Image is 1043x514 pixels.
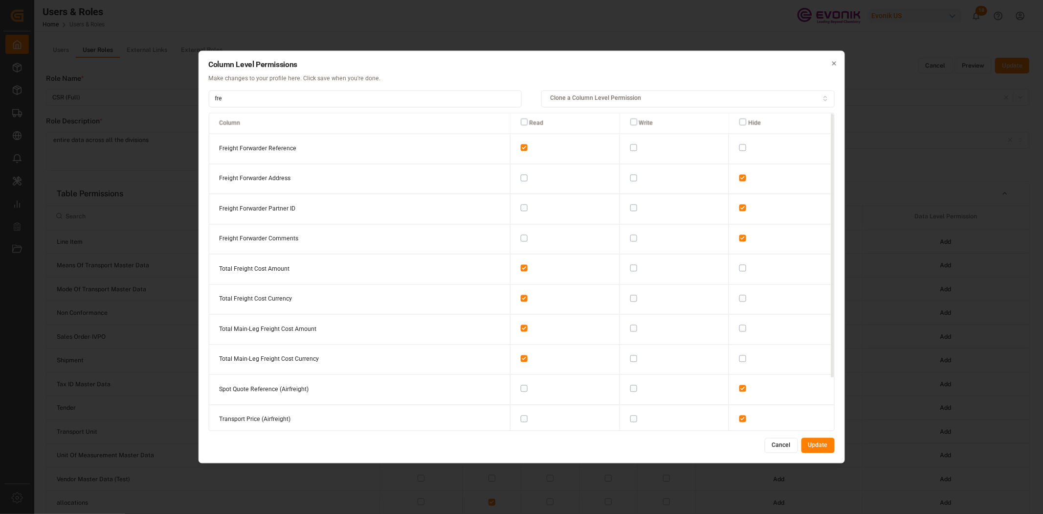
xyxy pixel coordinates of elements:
p: Make changes to your profile here. Click save when you're done. [208,75,834,84]
td: Spot Quote Reference (Airfreight) [209,374,510,405]
span: Hide [746,120,761,127]
td: Freight Forwarder Comments [209,224,510,255]
input: Search Columns [208,90,521,107]
td: Freight Forwarder Reference [209,134,510,164]
td: Freight Forwarder Address [209,164,510,194]
td: Total Freight Cost Currency [209,284,510,315]
td: Transport Price (Airfreight) [209,405,510,435]
span: Read [528,120,544,127]
h2: Column Level Permissions [208,61,834,69]
td: Total Freight Cost Amount [209,254,510,284]
td: Total Main-Leg Freight Cost Currency [209,345,510,375]
td: Freight Forwarder Partner ID [209,194,510,224]
span: Clone a Column Level Permission [550,94,641,103]
span: Write [637,120,653,127]
button: Cancel [765,438,798,453]
td: Total Main-Leg Freight Cost Amount [209,314,510,345]
th: Column [209,113,510,134]
button: Update [801,438,835,453]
